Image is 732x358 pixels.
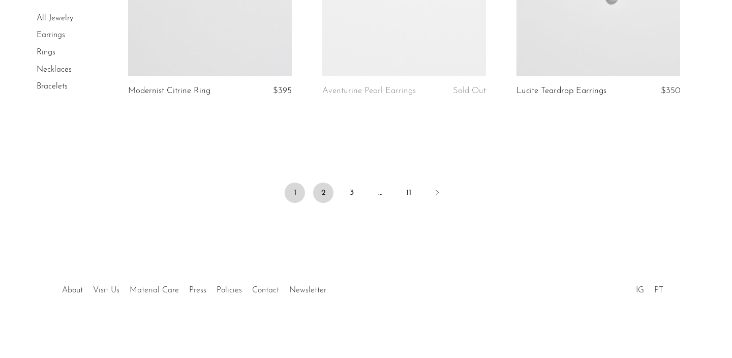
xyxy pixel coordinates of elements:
[285,183,305,203] span: 1
[37,82,68,91] a: Bracelets
[37,66,72,74] a: Necklaces
[636,286,644,294] a: IG
[93,286,119,294] a: Visit Us
[37,32,65,40] a: Earrings
[661,86,680,95] span: $350
[37,48,55,56] a: Rings
[313,183,333,203] a: 2
[130,286,179,294] a: Material Care
[37,14,73,22] a: All Jewelry
[322,86,416,96] a: Aventurine Pearl Earrings
[399,183,419,203] a: 11
[342,183,362,203] a: 3
[57,278,331,297] ul: Quick links
[516,86,606,96] a: Lucite Teardrop Earrings
[273,86,292,95] span: $395
[370,183,390,203] span: …
[128,86,210,96] a: Modernist Citrine Ring
[427,183,447,205] a: Next
[252,286,279,294] a: Contact
[189,286,206,294] a: Press
[631,278,668,297] ul: Social Medias
[453,86,486,95] span: Sold Out
[217,286,242,294] a: Policies
[654,286,663,294] a: PT
[62,286,83,294] a: About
